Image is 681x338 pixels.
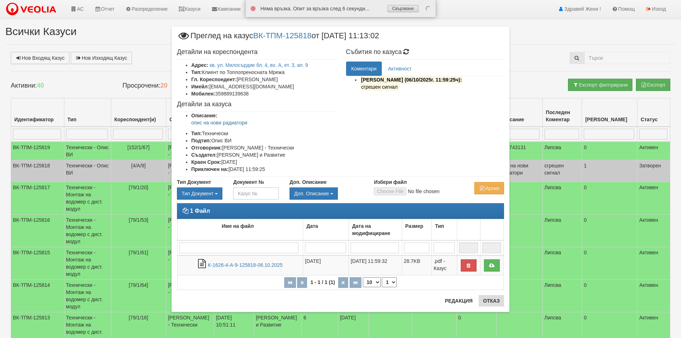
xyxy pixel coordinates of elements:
b: Описание: [191,113,217,118]
li: [PERSON_NAME] - Технически [191,144,335,151]
span: 1 - 1 / 1 (1) [309,279,336,285]
button: Първа страница [284,277,296,288]
li: [PERSON_NAME] и Развитие [191,151,335,158]
b: Тип: [191,131,202,136]
select: Страница номер [382,277,397,287]
li: Технически [191,130,335,137]
a: кв. ул. Милосърдие бл. 4, вх. А, ет. 3, ап. 9 [210,62,308,68]
span: Доп. Описание [294,191,329,196]
button: Тип Документ [177,187,222,200]
a: ВК-ТПМ-125818 [253,31,311,40]
td: 28.7KB [402,255,431,275]
label: Доп. Описание [290,178,326,186]
a: Активност [383,62,417,76]
b: Подтип: [191,138,211,143]
b: Тип [435,223,444,229]
label: Избери файл [374,178,407,186]
label: Тип Документ [177,178,211,186]
span: Тип Документ [182,191,213,196]
b: Адрес: [191,62,208,68]
input: Казус № [233,187,278,200]
b: Създател: [191,152,217,158]
li: [DATE] [191,158,335,166]
b: Гл. Кореспондент: [191,77,237,82]
b: Тип: [191,69,202,75]
button: Последна страница [350,277,361,288]
div: Двоен клик, за изчистване на избраната стойност. [290,187,363,200]
strong: 1 Файл [190,208,210,214]
td: Дата на модифициране: No sort applied, activate to apply an ascending sort [349,219,402,240]
b: Отговорник: [191,145,222,151]
mark: [PERSON_NAME] (06/10/2025г. 11:59:25ч): [360,76,463,84]
li: [EMAIL_ADDRESS][DOMAIN_NAME] [191,83,335,90]
td: .pdf - Казус [431,255,457,275]
b: Размер [405,223,423,229]
h4: Събития по казуса [346,49,504,56]
a: К-1626-4-А-9-125818-06.10.2025 [208,262,283,268]
td: : No sort applied, activate to apply an ascending sort [480,219,503,240]
span: Преглед на казус от [DATE] 11:13:02 [177,32,379,45]
button: Архив [474,182,504,194]
b: Дата [306,223,318,229]
button: Следваща страница [338,277,348,288]
h4: Детайли на кореспондента [177,49,335,56]
b: Мобилен: [191,91,215,97]
td: : No sort applied, activate to apply an ascending sort [457,219,480,240]
button: Редакция [440,295,477,307]
td: Дата: No sort applied, activate to apply an ascending sort [303,219,349,240]
mark: сгрешен сигнал [360,83,399,91]
td: Име на файл: No sort applied, activate to apply an ascending sort [178,219,303,240]
button: Доп. Описание [290,187,338,200]
button: Отказ [479,295,504,307]
b: Име на файл [222,223,254,229]
p: опис на нови радиатори [191,119,335,126]
b: Краен Срок: [191,159,221,165]
li: [DATE] 11:59:25 [191,166,335,173]
label: Документ № [233,178,264,186]
td: [DATE] [303,255,349,275]
b: Приключен на: [191,166,228,172]
tr: К-1626-4-А-9-125818-06.10.2025.pdf - Казус [178,255,504,275]
td: Тип: No sort applied, activate to apply an ascending sort [431,219,457,240]
b: Имейл: [191,84,209,89]
td: [DATE] 11:59:32 [349,255,402,275]
a: Коментари [346,62,382,76]
button: Предишна страница [297,277,307,288]
select: Брой редове на страница [363,277,381,287]
div: Двоен клик, за изчистване на избраната стойност. [177,187,222,200]
li: Клиент по Топлопреносната Мрежа [191,69,335,76]
b: Дата на модифициране [352,223,390,236]
td: Размер: No sort applied, activate to apply an ascending sort [402,219,431,240]
li: 359889139638 [191,90,335,97]
h4: Детайли за казуса [177,101,335,108]
li: Изпратено до кореспондента [360,76,504,90]
li: [PERSON_NAME] [191,76,335,83]
li: Опис ВИ [191,137,335,144]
